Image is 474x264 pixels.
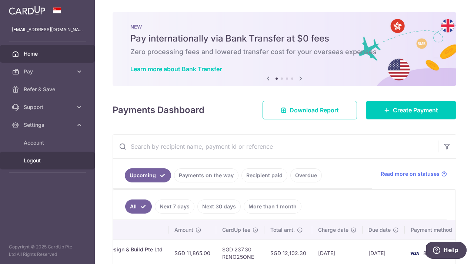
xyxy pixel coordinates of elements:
[130,47,438,56] h6: Zero processing fees and lowered transfer cost for your overseas expenses
[113,103,204,117] h4: Payments Dashboard
[65,253,163,261] p: reno third payment
[241,168,287,182] a: Recipient paid
[12,26,83,33] p: [EMAIL_ADDRESS][DOMAIN_NAME]
[130,24,438,30] p: NEW
[65,246,163,253] div: Renovation. HFH Design & Build Pte Ltd
[263,101,357,119] a: Download Report
[244,199,301,214] a: More than 1 month
[423,250,435,256] span: 8126
[125,168,171,182] a: Upcoming
[290,168,322,182] a: Overdue
[130,65,222,73] a: Learn more about Bank Transfer
[426,242,467,260] iframe: Opens a widget where you can find more information
[24,139,73,146] span: Account
[24,157,73,164] span: Logout
[9,6,45,15] img: CardUp
[24,103,73,111] span: Support
[17,5,32,12] span: Help
[405,220,461,240] th: Payment method
[24,68,73,75] span: Pay
[130,33,438,44] h5: Pay internationally via Bank Transfer at $0 fees
[125,199,152,214] a: All
[24,86,73,93] span: Refer & Save
[381,170,447,178] a: Read more on statuses
[407,249,422,258] img: Bank Card
[113,135,438,158] input: Search by recipient name, payment id or reference
[113,12,456,86] img: Bank transfer banner
[366,101,456,119] a: Create Payment
[197,199,241,214] a: Next 30 days
[381,170,440,178] span: Read more on statuses
[24,50,73,57] span: Home
[174,168,238,182] a: Payments on the way
[393,106,438,115] span: Create Payment
[59,220,168,240] th: Payment details
[222,226,250,234] span: CardUp fee
[270,226,295,234] span: Total amt.
[290,106,339,115] span: Download Report
[155,199,194,214] a: Next 7 days
[318,226,348,234] span: Charge date
[174,226,193,234] span: Amount
[24,121,73,129] span: Settings
[368,226,391,234] span: Due date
